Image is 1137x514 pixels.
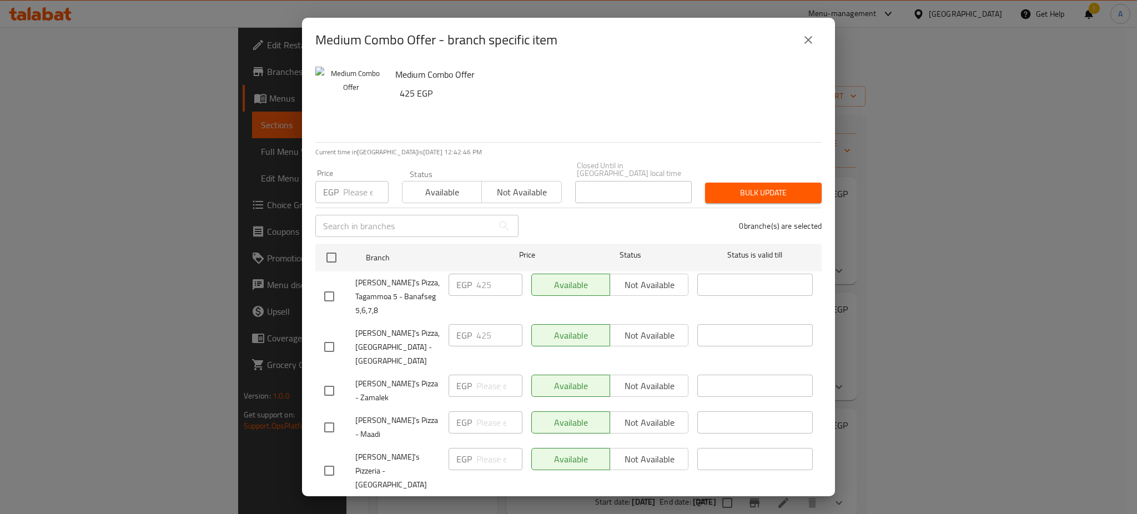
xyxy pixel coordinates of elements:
input: Please enter price [476,448,522,470]
img: Medium Combo Offer [315,67,386,138]
button: Not available [481,181,561,203]
span: [PERSON_NAME]'s Pizza, Tagammoa 5 - Banafseg 5,6,7,8 [355,276,440,318]
p: Current time in [GEOGRAPHIC_DATA] is [DATE] 12:42:46 PM [315,147,822,157]
button: Bulk update [705,183,822,203]
input: Please enter price [476,274,522,296]
h6: 425 EGP [400,85,813,101]
span: Not available [486,184,557,200]
span: [PERSON_NAME]'s Pizza - Maadi [355,414,440,441]
input: Search in branches [315,215,493,237]
p: EGP [456,416,472,429]
p: EGP [456,278,472,291]
span: Available [407,184,477,200]
h6: Medium Combo Offer [395,67,813,82]
p: EGP [456,452,472,466]
p: 0 branche(s) are selected [739,220,822,231]
button: Available [402,181,482,203]
input: Please enter price [476,411,522,434]
input: Please enter price [343,181,389,203]
span: Price [490,248,564,262]
span: [PERSON_NAME]'s Pizza - Zamalek [355,377,440,405]
span: Status [573,248,688,262]
span: Branch [366,251,481,265]
span: [PERSON_NAME]'s Pizzeria - [GEOGRAPHIC_DATA] [355,450,440,492]
h2: Medium Combo Offer - branch specific item [315,31,557,49]
input: Please enter price [476,324,522,346]
input: Please enter price [476,375,522,397]
p: EGP [456,379,472,392]
p: EGP [456,329,472,342]
span: Status is valid till [697,248,813,262]
button: close [795,27,822,53]
p: EGP [323,185,339,199]
span: Bulk update [714,186,813,200]
span: [PERSON_NAME]'s Pizza, [GEOGRAPHIC_DATA] - [GEOGRAPHIC_DATA] [355,326,440,368]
